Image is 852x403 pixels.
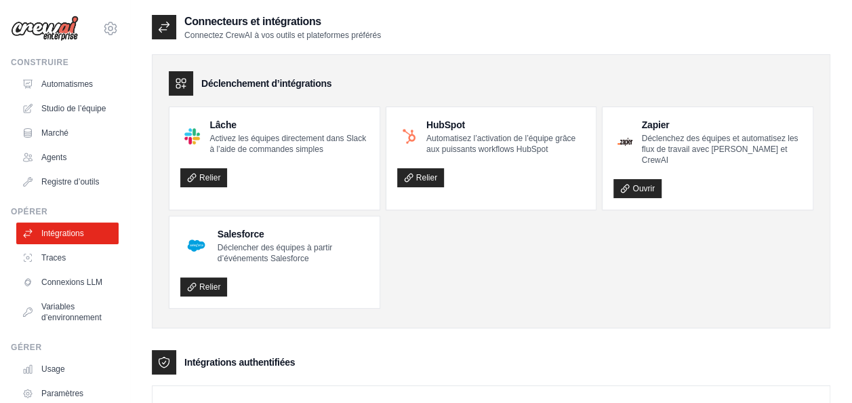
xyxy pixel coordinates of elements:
[184,14,381,30] h2: Connecteurs et intégrations
[397,168,444,187] a: Relier
[184,356,295,369] h3: Intégrations authentifiées
[16,73,119,95] a: Automatismes
[41,176,99,187] font: Registre d’outils
[218,227,369,241] h4: Salesforce
[41,277,102,288] font: Connexions LLM
[41,364,65,375] font: Usage
[632,183,655,194] font: Ouvrir
[16,147,119,168] a: Agents
[16,223,119,244] a: Intégrations
[41,103,106,114] font: Studio de l’équipe
[426,118,585,132] h4: HubSpot
[16,171,119,193] a: Registre d’outils
[426,133,585,155] p: Automatisez l’activation de l’équipe grâce aux puissants workflows HubSpot
[41,301,113,323] font: Variables d’environnement
[180,168,227,187] a: Relier
[642,118,802,132] h4: Zapier
[401,128,417,144] img: HubSpot Logo
[16,98,119,119] a: Studio de l’équipe
[16,271,119,293] a: Connexions LLM
[784,338,852,403] iframe: Chat Widget
[11,342,119,353] div: Gérer
[184,128,200,144] img: Slack Logo
[41,128,68,138] font: Marché
[11,206,119,217] div: Opérer
[199,172,220,183] font: Relier
[218,242,369,264] p: Déclencher des équipes à partir d’événements Salesforce
[16,358,119,380] a: Usage
[41,228,84,239] font: Intégrations
[784,338,852,403] div: Widget de chat
[11,16,79,41] img: Logo
[11,57,119,68] div: Construire
[209,118,368,132] h4: Lâche
[617,138,632,146] img: Zapier Logo
[41,79,93,90] font: Automatismes
[180,277,227,296] a: Relier
[41,388,83,399] font: Paramètres
[41,252,66,263] font: Traces
[209,133,368,155] p: Activez les équipes directement dans Slack à l’aide de commandes simples
[41,152,66,163] font: Agents
[16,296,119,328] a: Variables d’environnement
[16,247,119,269] a: Traces
[416,172,437,183] font: Relier
[199,282,220,292] font: Relier
[16,122,119,144] a: Marché
[184,234,208,258] img: Salesforce Logo
[184,30,381,41] p: Connectez CrewAI à vos outils et plateformes préférés
[201,77,331,90] h3: Déclenchement d’intégrations
[613,179,662,198] a: Ouvrir
[642,133,802,166] p: Déclenchez des équipes et automatisez les flux de travail avec [PERSON_NAME] et CrewAI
